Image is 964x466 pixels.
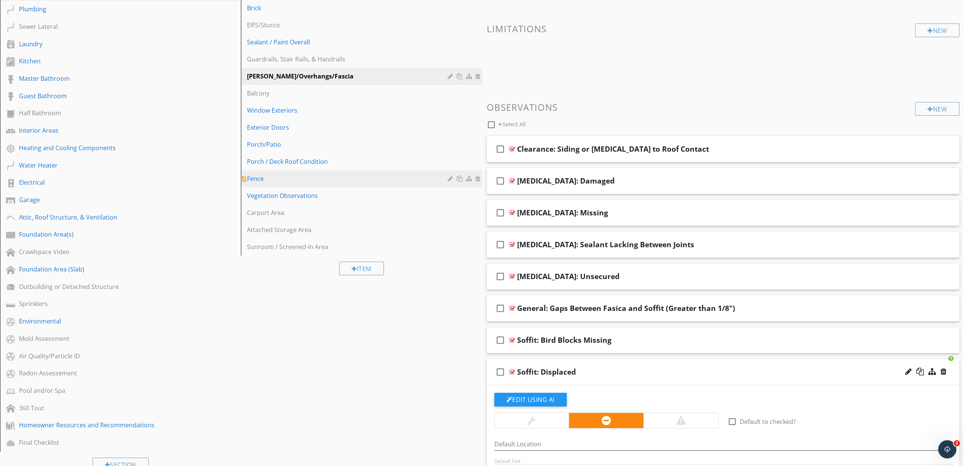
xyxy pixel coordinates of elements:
[247,157,450,166] div: Porch / Deck Roof Condition
[247,38,450,47] div: Sealant / Paint Overall
[19,420,205,430] div: Homeowner Resources and Recommendations
[517,144,709,154] div: Clearance: Siding or [MEDICAL_DATA] to Roof Contact
[494,204,506,222] i: check_box_outline_blank
[943,439,952,449] i: edit
[494,438,942,450] input: Default Location
[494,458,952,464] div: Default Text
[494,299,506,317] i: check_box_outline_blank
[19,351,205,361] div: Air Quality/Particle ID
[247,55,450,64] div: Guardrails, Stair Rails, & Handrails
[339,262,384,275] div: Item
[19,265,205,274] div: Foundation Area (Slab)
[19,22,205,31] div: Sewer Lateral
[19,74,205,83] div: Master Bathroom
[915,102,959,116] div: New
[247,174,450,183] div: Fence
[494,140,506,158] i: check_box_outline_blank
[487,102,960,112] h3: Observations
[915,24,959,37] div: New
[517,176,615,185] div: [MEDICAL_DATA]: Damaged
[19,317,205,326] div: Environmental
[19,56,205,66] div: Kitchen
[494,235,506,254] i: check_box_outline_blank
[517,336,612,345] div: Soffit: Bird Blocks Missing
[19,91,205,100] div: Guest Bathroom
[503,121,526,128] span: Select All
[19,178,205,187] div: Electrical
[247,208,450,217] div: Carport Area
[19,403,205,413] div: 360 Tour
[517,240,694,249] div: [MEDICAL_DATA]: Sealant Lacking Between Joints
[494,267,506,286] i: check_box_outline_blank
[494,363,506,381] i: check_box_outline_blank
[517,367,576,377] div: Soffit: Displaced
[19,213,205,222] div: Attic, Roof Structure, & Ventilation
[517,304,735,313] div: General: Gaps Between Fasica and Soffit (Greater than 1/8")
[494,331,506,349] i: check_box_outline_blank
[19,39,205,49] div: Laundry
[19,230,205,239] div: Foundation Area(s)
[517,272,620,281] div: [MEDICAL_DATA]: Unsecured
[19,247,205,256] div: Crawlspace Video
[517,208,608,217] div: [MEDICAL_DATA]: Missing
[247,123,450,132] div: Exterior Doors
[19,282,205,291] div: Outbuilding or Detached Structure
[494,172,506,190] i: check_box_outline_blank
[247,140,450,149] div: Porch/Patio
[19,126,205,135] div: Interior Areas
[19,143,205,152] div: Heating and Cooling Components
[19,438,205,447] div: Final Checklist
[19,334,205,343] div: Mold Assessment
[247,225,450,234] div: Attached Storage Area
[487,24,960,34] h3: Limitations
[954,440,960,446] span: 2
[19,369,205,378] div: Radon Assessement
[247,106,450,115] div: Window Exteriors
[938,440,956,458] iframe: Intercom live chat
[19,386,205,395] div: Pool and/or Spa
[247,89,450,98] div: Balcony
[247,191,450,200] div: Vegetation Observations
[19,299,205,308] div: Sprinklers
[19,5,205,14] div: Plumbing
[247,3,450,13] div: Brick
[247,72,450,81] div: [PERSON_NAME]/Overhangs/Fascia
[740,418,796,425] label: Default to checked?
[494,393,567,406] button: Edit Using AI
[19,161,205,170] div: Water Heater
[247,242,450,251] div: Sunroom / Screened-In Area
[247,20,450,30] div: EIFS/Stucco
[19,108,205,118] div: Half Bathroom
[19,195,205,204] div: Garage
